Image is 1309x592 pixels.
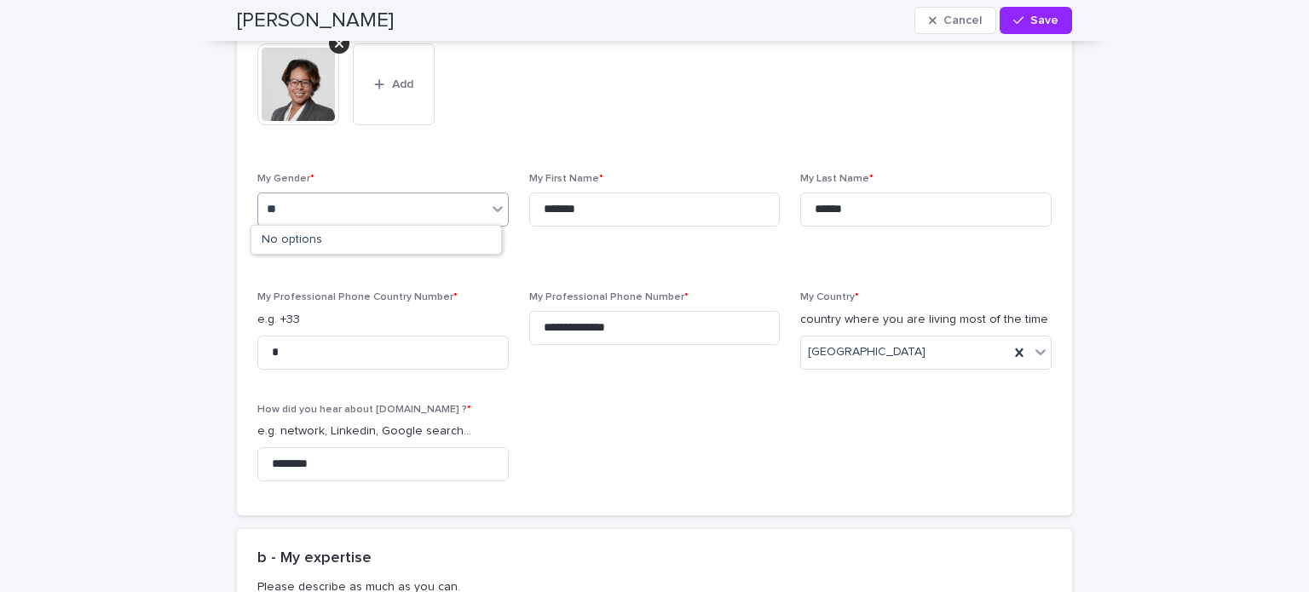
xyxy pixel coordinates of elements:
button: Add [353,43,435,125]
p: e.g. network, Linkedin, Google search... [257,422,509,440]
p: e.g. +33 [257,311,509,329]
div: No options [251,226,501,254]
span: Save [1030,14,1058,26]
span: My First Name [529,174,603,184]
button: Cancel [914,7,996,34]
span: My Professional Phone Country Number [257,292,458,302]
button: Save [1000,7,1072,34]
h2: b - My expertise [257,549,372,568]
span: How did you hear about [DOMAIN_NAME] ? [257,405,471,415]
span: Add [392,78,413,90]
h2: [PERSON_NAME] [237,9,394,33]
span: My Last Name [800,174,874,184]
span: My Country [800,292,859,302]
span: [GEOGRAPHIC_DATA] [808,343,926,361]
p: country where you are living most of the time [800,311,1052,329]
span: My Professional Phone Number [529,292,689,302]
span: Cancel [943,14,982,26]
span: My Gender [257,174,314,184]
